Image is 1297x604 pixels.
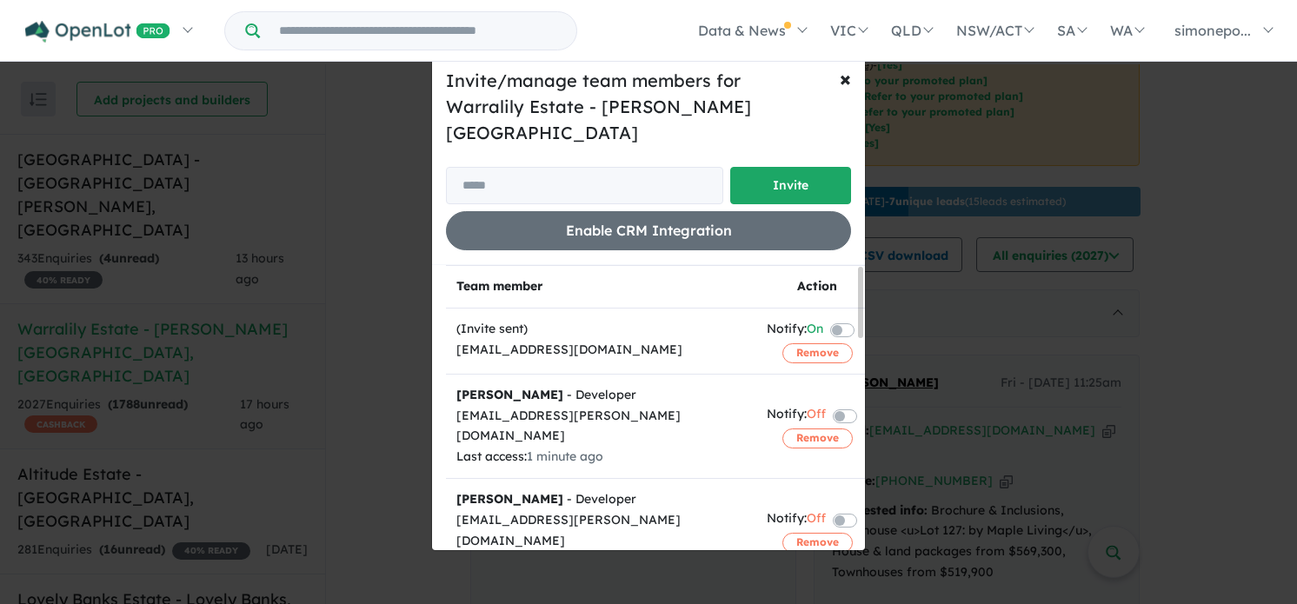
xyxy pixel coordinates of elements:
[263,12,573,50] input: Try estate name, suburb, builder or developer
[807,508,826,532] span: Off
[456,385,746,406] div: - Developer
[456,319,746,340] div: (Invite sent)
[840,65,851,91] span: ×
[456,510,746,552] div: [EMAIL_ADDRESS][PERSON_NAME][DOMAIN_NAME]
[767,508,826,532] div: Notify:
[1174,22,1251,39] span: simonepo...
[756,266,878,309] th: Action
[456,489,746,510] div: - Developer
[446,211,851,250] button: Enable CRM Integration
[456,340,746,361] div: [EMAIL_ADDRESS][DOMAIN_NAME]
[782,533,853,552] button: Remove
[456,491,563,507] strong: [PERSON_NAME]
[767,319,823,342] div: Notify:
[456,406,746,448] div: [EMAIL_ADDRESS][PERSON_NAME][DOMAIN_NAME]
[730,167,851,204] button: Invite
[807,404,826,428] span: Off
[807,319,823,342] span: On
[25,21,170,43] img: Openlot PRO Logo White
[456,447,746,468] div: Last access:
[782,428,853,448] button: Remove
[456,387,563,402] strong: [PERSON_NAME]
[446,266,756,309] th: Team member
[767,404,826,428] div: Notify:
[446,68,851,146] h5: Invite/manage team members for Warralily Estate - [PERSON_NAME][GEOGRAPHIC_DATA]
[527,448,603,464] span: 1 minute ago
[782,343,853,362] button: Remove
